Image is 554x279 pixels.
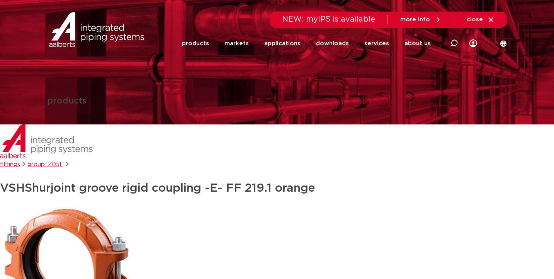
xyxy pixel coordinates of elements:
font: close [467,17,483,22]
font: products [182,41,209,46]
font: about us [404,41,431,46]
font: more info [400,17,430,22]
font: Shurjoint groove rigid coupling -E- FF 219.1 orange [25,182,315,194]
a: group: Z05E [27,162,63,167]
font: applications [264,41,301,46]
a: close [467,16,495,23]
a: more info [400,16,442,23]
nav: Menu [182,29,431,58]
a: products [182,29,209,58]
font: services [364,41,389,46]
a: markets [224,29,249,58]
a: applications [264,29,301,58]
font: NEW: myIPS is available [282,15,375,23]
font: markets [224,41,249,46]
font: downloads [316,41,349,46]
font: products [47,97,87,105]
